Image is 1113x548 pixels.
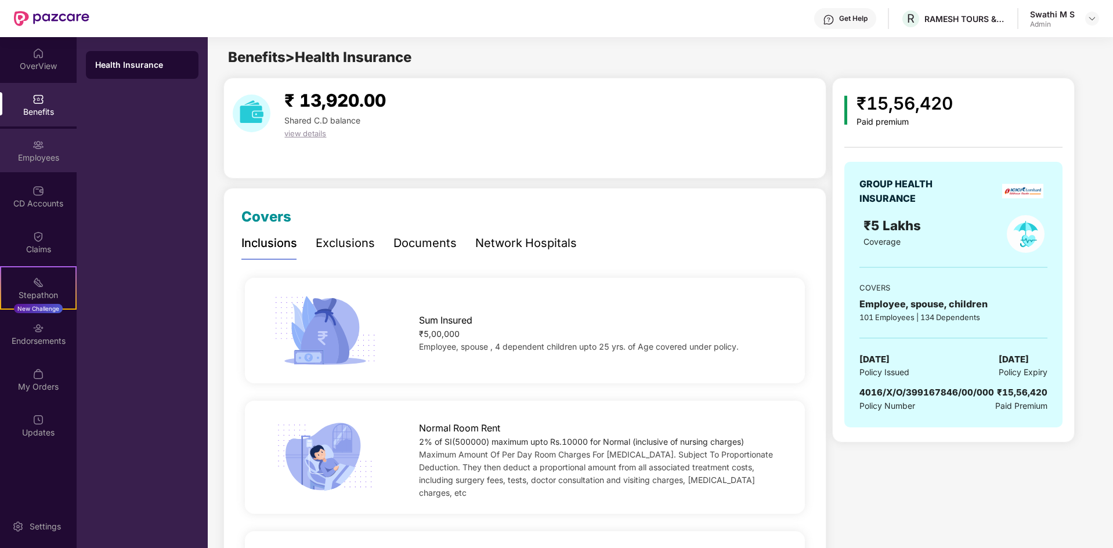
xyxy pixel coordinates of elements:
div: 2% of SI(500000) maximum upto Rs.10000 for Normal (inclusive of nursing charges) [419,436,780,448]
div: Exclusions [316,234,375,252]
img: svg+xml;base64,PHN2ZyBpZD0iRW5kb3JzZW1lbnRzIiB4bWxucz0iaHR0cDovL3d3dy53My5vcmcvMjAwMC9zdmciIHdpZH... [32,322,44,334]
img: svg+xml;base64,PHN2ZyBpZD0iRHJvcGRvd24tMzJ4MzIiIHhtbG5zPSJodHRwOi8vd3d3LnczLm9yZy8yMDAwL3N2ZyIgd2... [1087,14,1097,23]
div: Documents [393,234,457,252]
div: New Challenge [14,304,63,313]
span: R [907,12,915,26]
span: Sum Insured [419,313,472,328]
img: icon [844,96,847,125]
img: icon [270,419,380,495]
span: Policy Expiry [999,366,1047,379]
div: Get Help [839,14,868,23]
div: Settings [26,521,64,532]
span: Covers [241,208,291,225]
div: Employee, spouse, children [859,297,1047,311]
img: svg+xml;base64,PHN2ZyBpZD0iQ2xhaW0iIHhtbG5zPSJodHRwOi8vd3d3LnczLm9yZy8yMDAwL3N2ZyIgd2lkdGg9IjIwIi... [32,231,44,242]
span: Benefits > Health Insurance [228,49,411,66]
div: ₹15,56,420 [857,90,953,117]
span: Normal Room Rent [419,421,500,436]
img: svg+xml;base64,PHN2ZyBpZD0iSG9tZSIgeG1sbnM9Imh0dHA6Ly93d3cudzMub3JnLzIwMDAvc3ZnIiB3aWR0aD0iMjAiIG... [32,48,44,59]
span: Coverage [863,237,901,246]
img: svg+xml;base64,PHN2ZyBpZD0iQmVuZWZpdHMiIHhtbG5zPSJodHRwOi8vd3d3LnczLm9yZy8yMDAwL3N2ZyIgd2lkdGg9Ij... [32,93,44,105]
div: Swathi M S [1030,9,1075,20]
img: svg+xml;base64,PHN2ZyBpZD0iQ0RfQWNjb3VudHMiIGRhdGEtbmFtZT0iQ0QgQWNjb3VudHMiIHhtbG5zPSJodHRwOi8vd3... [32,185,44,197]
img: download [233,95,270,132]
div: Admin [1030,20,1075,29]
div: COVERS [859,282,1047,293]
span: [DATE] [999,353,1029,366]
div: Stepathon [1,289,75,301]
div: Network Hospitals [475,234,577,252]
div: Paid premium [857,117,953,127]
div: RAMESH TOURS & TRAVELS PRIVATE LIMITED [924,13,1006,24]
div: ₹15,56,420 [997,386,1047,400]
img: svg+xml;base64,PHN2ZyBpZD0iVXBkYXRlZCIgeG1sbnM9Imh0dHA6Ly93d3cudzMub3JnLzIwMDAvc3ZnIiB3aWR0aD0iMj... [32,414,44,426]
span: 4016/X/O/399167846/00/000 [859,387,994,398]
img: svg+xml;base64,PHN2ZyBpZD0iU2V0dGluZy0yMHgyMCIgeG1sbnM9Imh0dHA6Ly93d3cudzMub3JnLzIwMDAvc3ZnIiB3aW... [12,521,24,532]
div: ₹5,00,000 [419,328,780,340]
div: Health Insurance [95,59,189,71]
img: svg+xml;base64,PHN2ZyBpZD0iRW1wbG95ZWVzIiB4bWxucz0iaHR0cDovL3d3dy53My5vcmcvMjAwMC9zdmciIHdpZHRoPS... [32,139,44,151]
span: ₹5 Lakhs [863,217,924,233]
span: Shared C.D balance [284,115,360,125]
img: svg+xml;base64,PHN2ZyB4bWxucz0iaHR0cDovL3d3dy53My5vcmcvMjAwMC9zdmciIHdpZHRoPSIyMSIgaGVpZ2h0PSIyMC... [32,277,44,288]
span: Policy Issued [859,366,909,379]
span: Maximum Amount Of Per Day Room Charges For [MEDICAL_DATA]. Subject To Proportionate Deduction. Th... [419,449,773,498]
span: ₹ 13,920.00 [284,90,386,111]
span: [DATE] [859,353,890,366]
div: 101 Employees | 134 Dependents [859,311,1047,323]
img: policyIcon [1007,215,1045,253]
img: svg+xml;base64,PHN2ZyBpZD0iSGVscC0zMngzMiIgeG1sbnM9Imh0dHA6Ly93d3cudzMub3JnLzIwMDAvc3ZnIiB3aWR0aD... [823,14,834,26]
span: Policy Number [859,401,915,411]
div: Inclusions [241,234,297,252]
span: view details [284,129,326,138]
img: insurerLogo [1002,184,1043,198]
img: icon [270,292,380,369]
span: Paid Premium [995,400,1047,412]
img: New Pazcare Logo [14,11,89,26]
span: Employee, spouse , 4 dependent children upto 25 yrs. of Age covered under policy. [419,342,739,351]
div: GROUP HEALTH INSURANCE [859,177,961,206]
img: svg+xml;base64,PHN2ZyBpZD0iTXlfT3JkZXJzIiBkYXRhLW5hbWU9Ik15IE9yZGVycyIgeG1sbnM9Imh0dHA6Ly93d3cudz... [32,368,44,380]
